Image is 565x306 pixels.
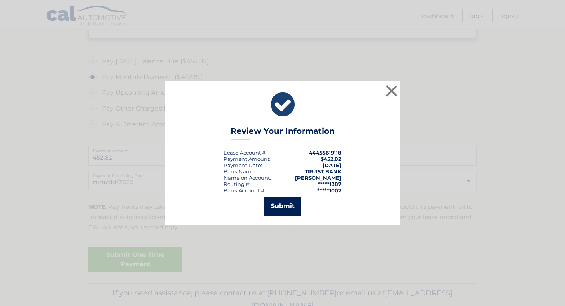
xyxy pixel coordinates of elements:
div: Lease Account #: [224,149,267,156]
span: Payment Date [224,162,261,168]
div: Bank Account #: [224,187,266,194]
strong: TRUIST BANK [305,168,341,175]
button: × [384,83,399,99]
h3: Review Your Information [231,126,335,140]
span: $452.82 [321,156,341,162]
div: Name on Account: [224,175,271,181]
div: Bank Name: [224,168,256,175]
span: [DATE] [323,162,341,168]
div: Payment Amount: [224,156,271,162]
div: : [224,162,262,168]
button: Submit [264,197,301,216]
strong: [PERSON_NAME] [295,175,341,181]
strong: 44455619118 [309,149,341,156]
div: Routing #: [224,181,250,187]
